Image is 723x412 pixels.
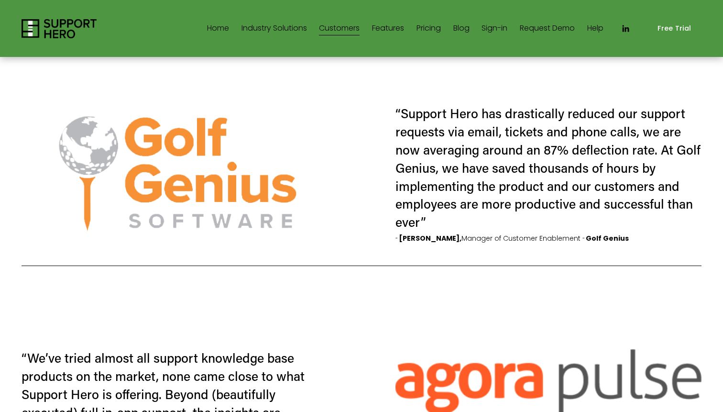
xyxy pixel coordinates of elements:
p: - Manager of Customer Enablement - [395,234,629,243]
a: Customers [319,21,360,36]
a: Blog [453,21,470,36]
a: Help [587,21,603,36]
a: Free Trial [647,17,701,40]
img: Support Hero [22,19,97,38]
strong: Golf Genius [586,234,629,243]
strong: [PERSON_NAME], [399,234,461,243]
a: Sign-in [482,21,507,36]
span: Industry Solutions [241,22,307,35]
a: Home [207,21,229,36]
a: Request Demo [520,21,575,36]
a: Pricing [416,21,441,36]
a: folder dropdown [241,21,307,36]
h4: “Support Hero has drastically reduced our support requests via email, tickets and phone calls, we... [395,105,704,230]
a: LinkedIn [621,24,630,33]
a: Features [372,21,404,36]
